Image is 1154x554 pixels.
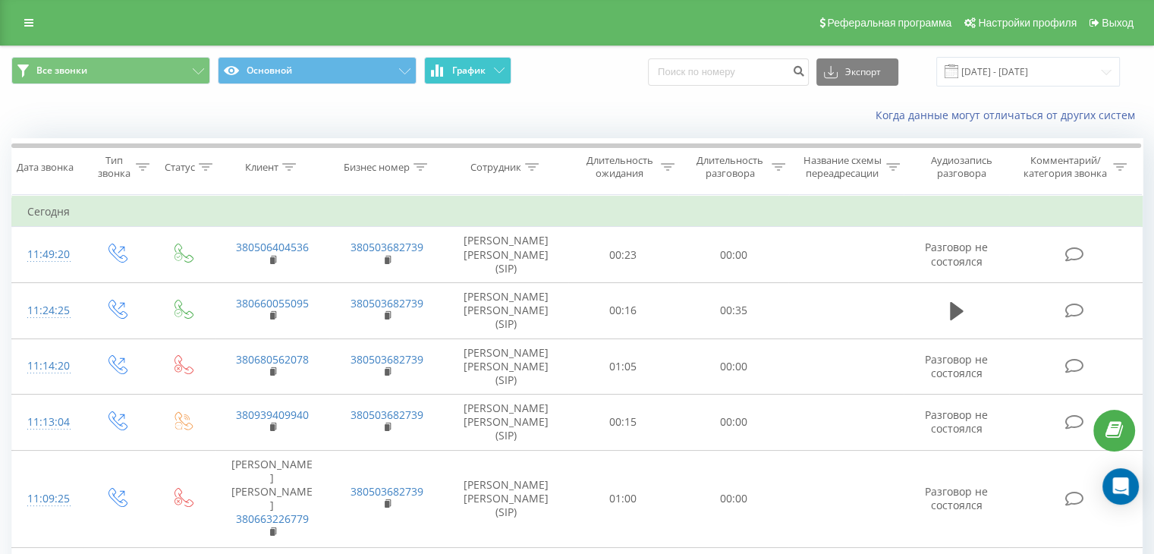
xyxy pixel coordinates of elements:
[678,282,788,338] td: 00:35
[36,65,87,77] span: Все звонки
[470,161,521,174] div: Сотрудник
[445,338,568,395] td: [PERSON_NAME] [PERSON_NAME] (SIP)
[236,352,309,367] a: 380680562078
[236,296,309,310] a: 380660055095
[803,154,882,180] div: Название схемы переадресации
[27,351,68,381] div: 11:14:20
[925,240,988,268] span: Разговор не состоялся
[218,57,417,84] button: Основной
[245,161,278,174] div: Клиент
[424,57,511,84] button: График
[925,352,988,380] span: Разговор не состоялся
[678,227,788,283] td: 00:00
[678,338,788,395] td: 00:00
[678,450,788,547] td: 00:00
[816,58,898,86] button: Экспорт
[568,450,678,547] td: 01:00
[568,227,678,283] td: 00:23
[236,408,309,422] a: 380939409940
[568,338,678,395] td: 01:05
[236,240,309,254] a: 380506404536
[351,484,423,499] a: 380503682739
[678,395,788,451] td: 00:00
[568,395,678,451] td: 00:15
[568,282,678,338] td: 00:16
[351,408,423,422] a: 380503682739
[827,17,951,29] span: Реферальная программа
[925,408,988,436] span: Разговор не состоялся
[452,65,486,76] span: График
[27,484,68,514] div: 11:09:25
[11,57,210,84] button: Все звонки
[1102,17,1134,29] span: Выход
[1020,154,1109,180] div: Комментарий/категория звонка
[351,296,423,310] a: 380503682739
[876,108,1143,122] a: Когда данные могут отличаться от других систем
[236,512,309,526] a: 380663226779
[445,395,568,451] td: [PERSON_NAME] [PERSON_NAME] (SIP)
[344,161,410,174] div: Бизнес номер
[12,197,1143,227] td: Сегодня
[925,484,988,512] span: Разговор не состоялся
[215,450,329,547] td: [PERSON_NAME] [PERSON_NAME]
[17,161,74,174] div: Дата звонка
[582,154,658,180] div: Длительность ожидания
[165,161,195,174] div: Статус
[1102,468,1139,505] div: Open Intercom Messenger
[351,352,423,367] a: 380503682739
[351,240,423,254] a: 380503682739
[27,240,68,269] div: 11:49:20
[917,154,1006,180] div: Аудиозапись разговора
[96,154,131,180] div: Тип звонка
[692,154,768,180] div: Длительность разговора
[27,408,68,437] div: 11:13:04
[27,296,68,326] div: 11:24:25
[648,58,809,86] input: Поиск по номеру
[445,450,568,547] td: [PERSON_NAME] [PERSON_NAME] (SIP)
[978,17,1077,29] span: Настройки профиля
[445,227,568,283] td: [PERSON_NAME] [PERSON_NAME] (SIP)
[445,282,568,338] td: [PERSON_NAME] [PERSON_NAME] (SIP)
